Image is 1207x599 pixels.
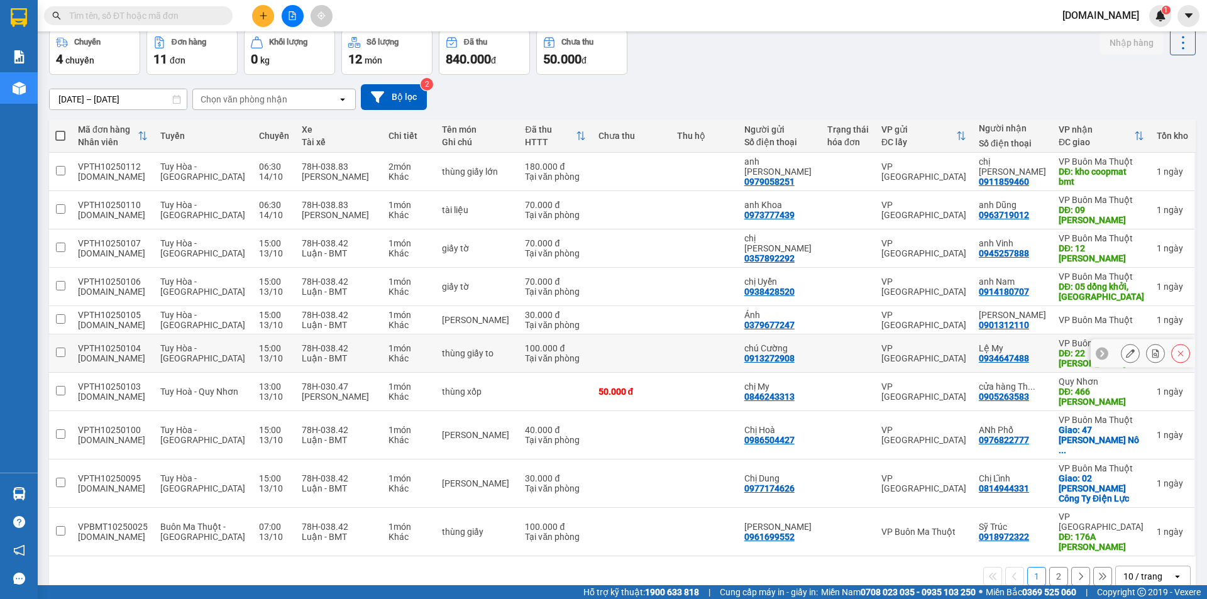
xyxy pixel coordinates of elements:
div: Ghi chú [442,137,512,147]
span: Miền Nam [821,585,976,599]
strong: 1900 633 818 [645,587,699,597]
span: | [708,585,710,599]
div: thùng giấy [442,527,512,537]
div: Khối lượng [269,38,307,47]
div: 0934647488 [979,353,1029,363]
div: Khác [389,532,430,542]
div: VP Buôn Ma Thuột [1059,315,1144,325]
img: warehouse-icon [13,487,26,500]
div: 13/10 [259,353,289,363]
div: Số điện thoại [979,138,1046,148]
div: Chị Hoà [744,425,815,435]
span: Tuy Hòa - [GEOGRAPHIC_DATA] [160,162,245,182]
div: anh Khoa [744,200,815,210]
div: 2 món [389,162,430,172]
div: 1 [1157,282,1188,292]
div: Tại văn phòng [525,287,585,297]
span: 840.000 [446,52,491,67]
button: Số lượng12món [341,30,433,75]
div: Chị Lĩnh [979,473,1046,483]
div: Luận - BMT [302,320,376,330]
div: Tại văn phòng [525,532,585,542]
div: 100.000 đ [525,343,585,353]
div: 06:30 [259,162,289,172]
div: 30.000 đ [525,310,585,320]
span: file-add [288,11,297,20]
span: Tuy Hòa - [GEOGRAPHIC_DATA] [160,238,245,258]
div: Đã thu [464,38,487,47]
div: huong.bb [78,248,148,258]
div: 0979058251 [744,177,795,187]
span: ngày [1164,527,1183,537]
div: 13/10 [259,287,289,297]
div: 1 [1157,315,1188,325]
span: Tuy Hòa - [GEOGRAPHIC_DATA] [160,425,245,445]
span: ngày [1164,243,1183,253]
div: 07:00 [259,522,289,532]
div: DĐ: 176A lê thành phương [1059,532,1144,552]
span: 1 [1164,6,1168,14]
div: 78H-038.42 [302,425,376,435]
div: 1 [1157,387,1188,397]
span: Hỗ trợ kỹ thuật: [583,585,699,599]
span: Tuy Hòa - [GEOGRAPHIC_DATA] [160,200,245,220]
div: Tồn kho [1157,131,1188,141]
div: VP Buôn Ma Thuột [1059,157,1144,167]
div: 0976822777 [979,435,1029,445]
div: anh Dũng [979,200,1046,210]
div: anh Hoàng [744,157,815,177]
div: 0945257888 [979,248,1029,258]
div: Tại văn phòng [525,320,585,330]
button: Bộ lọc [361,84,427,110]
div: 0911859460 [979,177,1029,187]
div: Tài Liệu [442,478,512,488]
span: ngày [1164,282,1183,292]
div: 1 món [389,277,430,287]
div: anh Nam [979,277,1046,287]
img: warehouse-icon [13,82,26,95]
span: Tuy Hoà - Quy Nhơn [160,387,238,397]
div: Khác [389,483,430,493]
div: 0973777439 [744,210,795,220]
div: Chưa thu [598,131,665,141]
div: Luận - BMT [302,483,376,493]
div: VP [GEOGRAPHIC_DATA] [881,200,966,220]
div: 15:00 [259,310,289,320]
div: suong.bb [78,435,148,445]
div: 70.000 đ [525,200,585,210]
div: VP Buôn Ma Thuột [1059,233,1144,243]
div: 15:00 [259,473,289,483]
div: 1 [1157,243,1188,253]
div: huong.bb [78,172,148,182]
div: VP [GEOGRAPHIC_DATA] [1059,512,1144,532]
span: ngày [1164,478,1183,488]
span: Tuy Hòa - [GEOGRAPHIC_DATA] [160,343,245,363]
div: DĐ: 09 lê duẩn [1059,205,1144,225]
div: Khác [389,248,430,258]
th: Toggle SortBy [1052,119,1150,153]
span: plus [259,11,268,20]
div: Giao: 02 lê Duẩn Công Ty Điện Lực [1059,473,1144,503]
button: Nhập hàng [1100,31,1164,54]
div: Khác [389,353,430,363]
span: ngày [1164,387,1183,397]
div: Ánh [744,310,815,320]
div: Tên món [442,124,512,135]
div: 13/10 [259,320,289,330]
span: 11 [153,52,167,67]
div: 1 [1157,478,1188,488]
div: 1 món [389,200,430,210]
div: 78H-030.47 [302,382,376,392]
div: 0814944331 [979,483,1029,493]
button: Khối lượng0kg [244,30,335,75]
img: solution-icon [13,50,26,63]
div: Quy Nhơn [1059,376,1144,387]
div: VP nhận [1059,124,1134,135]
div: Số điện thoại [744,137,815,147]
span: ngày [1164,430,1183,440]
div: Chọn văn phòng nhận [201,93,287,106]
div: Đã thu [525,124,575,135]
div: DĐ: 22 lê lợi [1059,348,1144,368]
div: 0901312110 [979,320,1029,330]
div: Luận - BMT [302,532,376,542]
